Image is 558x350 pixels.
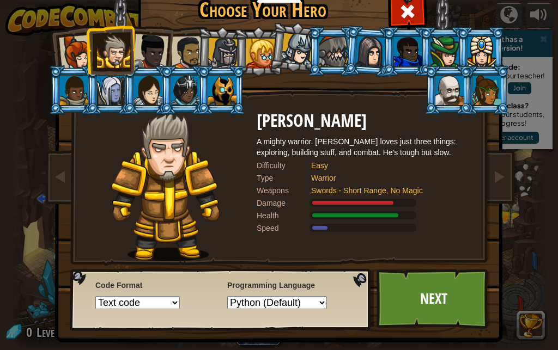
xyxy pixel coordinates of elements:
[70,269,374,331] img: language-selector-background.png
[257,223,475,234] div: Moves at 6 meters per second.
[377,269,490,329] a: Next
[46,24,100,78] li: Captain Anya Weston
[257,198,311,208] div: Damage
[257,112,475,131] h2: [PERSON_NAME]
[86,65,135,115] li: Nalfar Cryptor
[461,65,510,115] li: Zana Woodheart
[257,198,475,208] div: Deals 120% of listed Warrior weapon damage.
[343,25,396,78] li: Omarn Brewstone
[196,26,247,78] li: Amara Arrowhead
[382,27,431,76] li: Gordon the Stalwart
[308,27,357,76] li: Senick Steelclaw
[257,160,311,171] div: Difficulty
[311,173,464,183] div: Warrior
[95,280,215,291] span: Code Format
[311,185,464,196] div: Swords - Short Range, No Magic
[257,136,475,158] div: A mighty warrior. [PERSON_NAME] loves just three things: exploring, building stuff, and combat. H...
[424,65,473,115] li: Okar Stompfoot
[86,25,135,75] li: Sir Tharin Thunderfist
[197,65,246,115] li: Ritic the Cold
[227,280,347,291] span: Programming Language
[123,65,172,115] li: Illia Shieldsmith
[234,27,283,76] li: Miss Hushbaum
[257,210,475,221] div: Gains 140% of listed Warrior armor health.
[268,20,322,75] li: Hattori Hanzō
[456,27,505,76] li: Pender Spellbane
[48,65,98,115] li: Arryn Stonewall
[257,185,311,196] div: Weapons
[311,160,464,171] div: Easy
[160,65,209,115] li: Usara Master Wizard
[159,26,209,77] li: Alejandro the Duelist
[120,23,174,76] li: Lady Ida Justheart
[419,27,468,76] li: Naria of the Leaf
[257,173,311,183] div: Type
[111,112,221,261] img: knight-pose.png
[257,210,311,221] div: Health
[257,223,311,234] div: Speed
